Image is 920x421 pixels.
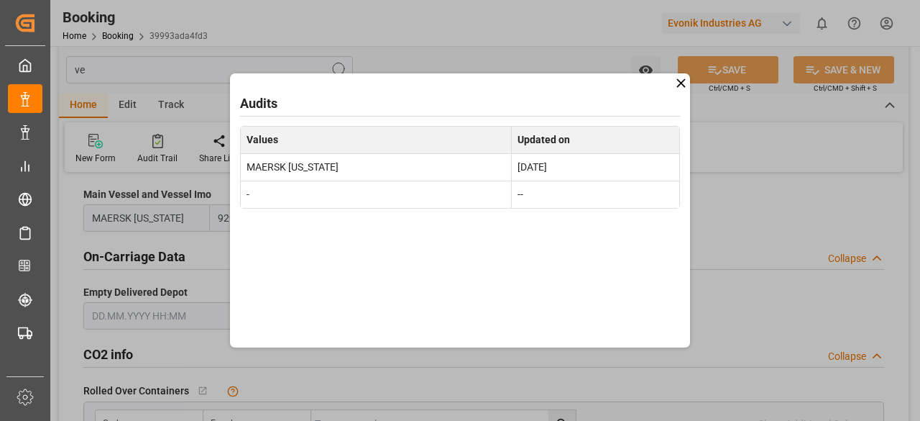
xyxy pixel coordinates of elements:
td: -- [512,181,680,209]
td: [DATE] [512,154,680,181]
div: Audits [240,94,680,113]
td: - [241,181,512,209]
td: MAERSK [US_STATE] [241,154,512,181]
th: Values [241,127,512,154]
th: Updated on [512,127,680,154]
